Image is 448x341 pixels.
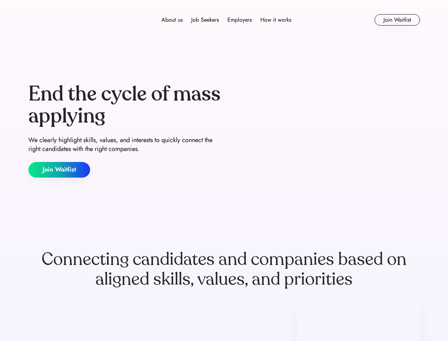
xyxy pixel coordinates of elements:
[28,136,221,153] div: We clearly highlight skills, values, and interests to quickly connect the right candidates with t...
[227,16,252,24] div: Employers
[161,16,183,24] div: About us
[375,14,420,26] button: Join Waitlist
[227,54,420,207] img: yH5BAEAAAAALAAAAAABAAEAAAIBRAA7
[191,16,219,24] div: Job Seekers
[28,83,221,127] div: End the cycle of mass applying
[260,16,291,24] div: How it works
[28,249,420,289] div: Connecting candidates and companies based on aligned skills, values, and priorities
[28,162,90,178] button: Join Waitlist
[28,14,78,26] img: Forward logo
